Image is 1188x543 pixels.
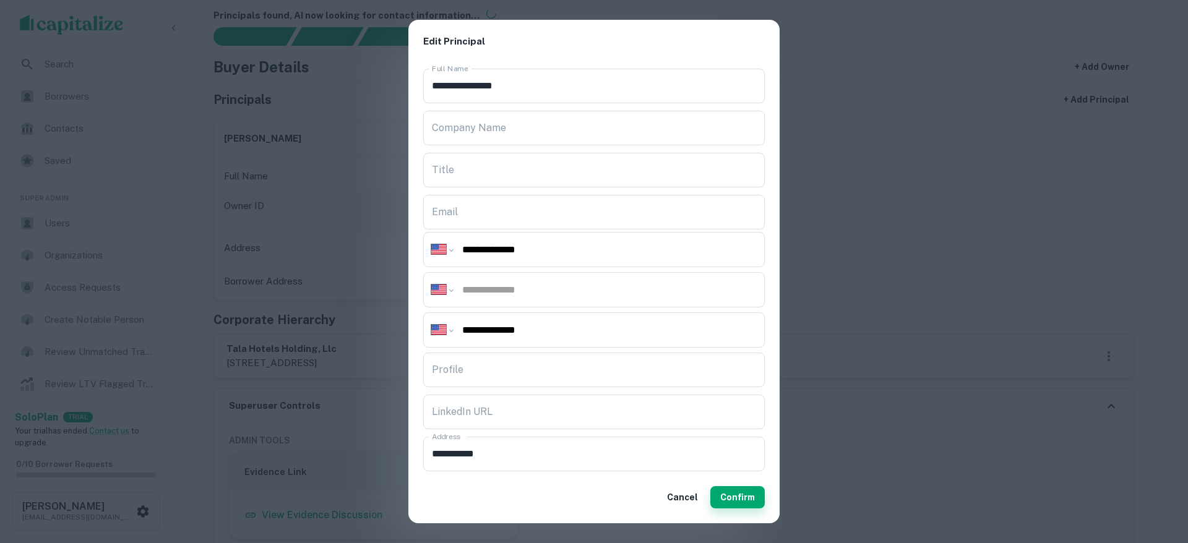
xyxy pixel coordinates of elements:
iframe: Chat Widget [1126,444,1188,503]
button: Confirm [710,486,765,508]
label: Full Name [432,63,468,74]
h2: Edit Principal [408,20,780,64]
label: Address [432,431,460,442]
button: Cancel [662,486,703,508]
